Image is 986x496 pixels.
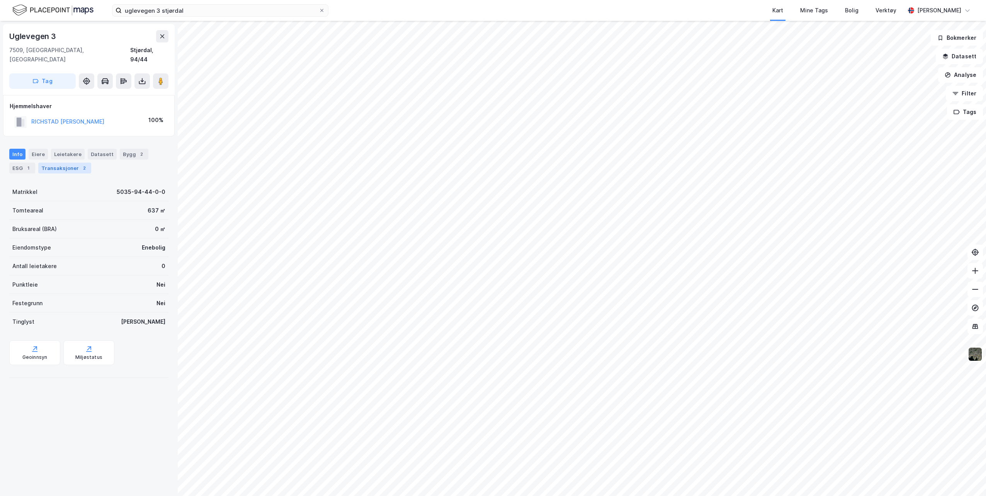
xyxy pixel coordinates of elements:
[9,30,58,42] div: Uglevegen 3
[9,73,76,89] button: Tag
[12,280,38,289] div: Punktleie
[155,224,165,234] div: 0 ㎡
[51,149,85,160] div: Leietakere
[875,6,896,15] div: Verktøy
[29,149,48,160] div: Eiere
[947,104,983,120] button: Tags
[22,354,48,360] div: Geoinnsyn
[9,46,130,64] div: 7509, [GEOGRAPHIC_DATA], [GEOGRAPHIC_DATA]
[938,67,983,83] button: Analyse
[117,187,165,197] div: 5035-94-44-0-0
[12,187,37,197] div: Matrikkel
[142,243,165,252] div: Enebolig
[138,150,145,158] div: 2
[12,317,34,326] div: Tinglyst
[12,243,51,252] div: Eiendomstype
[88,149,117,160] div: Datasett
[121,317,165,326] div: [PERSON_NAME]
[12,262,57,271] div: Antall leietakere
[156,280,165,289] div: Nei
[12,3,93,17] img: logo.f888ab2527a4732fd821a326f86c7f29.svg
[130,46,168,64] div: Stjørdal, 94/44
[12,206,43,215] div: Tomteareal
[9,163,35,173] div: ESG
[968,347,983,362] img: 9k=
[161,262,165,271] div: 0
[936,49,983,64] button: Datasett
[10,102,168,111] div: Hjemmelshaver
[156,299,165,308] div: Nei
[931,30,983,46] button: Bokmerker
[75,354,102,360] div: Miljøstatus
[122,5,319,16] input: Søk på adresse, matrikkel, gårdeiere, leietakere eller personer
[917,6,961,15] div: [PERSON_NAME]
[800,6,828,15] div: Mine Tags
[38,163,91,173] div: Transaksjoner
[947,459,986,496] iframe: Chat Widget
[772,6,783,15] div: Kart
[148,206,165,215] div: 637 ㎡
[80,164,88,172] div: 2
[12,299,42,308] div: Festegrunn
[845,6,858,15] div: Bolig
[24,164,32,172] div: 1
[120,149,148,160] div: Bygg
[946,86,983,101] button: Filter
[9,149,25,160] div: Info
[12,224,57,234] div: Bruksareal (BRA)
[148,116,163,125] div: 100%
